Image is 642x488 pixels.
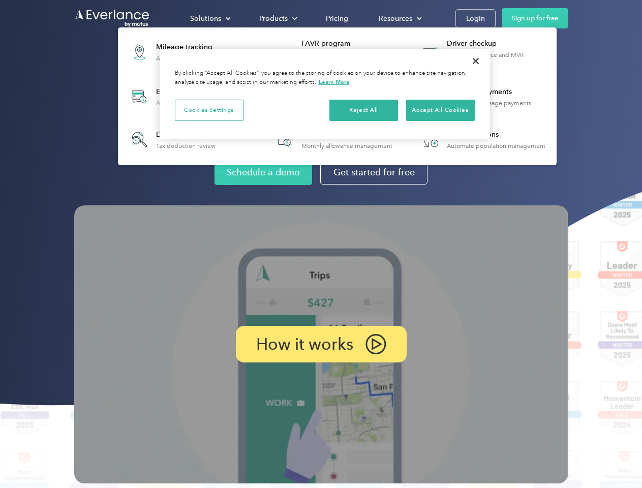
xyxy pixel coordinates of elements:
div: Automatic mileage logs [156,55,222,62]
button: Reject All [329,100,398,121]
a: Deduction finderTax deduction review [123,123,221,156]
a: More information about your privacy, opens in a new tab [319,78,350,85]
div: Solutions [180,10,239,27]
div: Mileage tracking [156,42,222,52]
a: Accountable planMonthly allowance management [268,123,398,156]
a: Driver checkupLicense, insurance and MVR verification [414,34,552,71]
a: Go to homepage [74,9,150,28]
div: Resources [379,12,412,25]
a: Get started for free [320,160,427,185]
div: Login [466,12,485,25]
div: Products [249,10,305,27]
a: Login [455,9,496,28]
div: Automatic transaction logs [156,100,229,107]
div: Deduction finder [156,130,216,140]
a: Pricing [316,10,358,27]
a: Schedule a demo [215,160,312,185]
div: Tax deduction review [156,142,216,149]
a: FAVR programFixed & Variable Rate reimbursement design & management [268,34,406,71]
a: Expense trackingAutomatic transaction logs [123,78,234,115]
div: Monthly allowance management [301,142,392,149]
button: Accept All Cookies [406,100,475,121]
input: Submit [75,60,126,82]
div: By clicking “Accept All Cookies”, you agree to the storing of cookies on your device to enhance s... [175,69,475,87]
button: Cookies Settings [175,100,243,121]
nav: Products [118,27,557,165]
div: Pricing [326,12,348,25]
div: Privacy [160,49,490,139]
div: Expense tracking [156,87,229,97]
a: Mileage trackingAutomatic mileage logs [123,34,227,71]
a: HR IntegrationsAutomate population management [414,123,551,156]
div: Driver checkup [447,39,551,49]
button: Close [465,50,487,72]
div: License, insurance and MVR verification [447,51,551,66]
p: How it works [256,338,353,350]
div: HR Integrations [447,130,545,140]
div: Resources [369,10,430,27]
div: Products [259,12,288,25]
div: Cookie banner [160,49,490,139]
div: FAVR program [301,39,406,49]
div: Automate population management [447,142,545,149]
a: Sign up for free [502,8,568,28]
div: Solutions [190,12,221,25]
